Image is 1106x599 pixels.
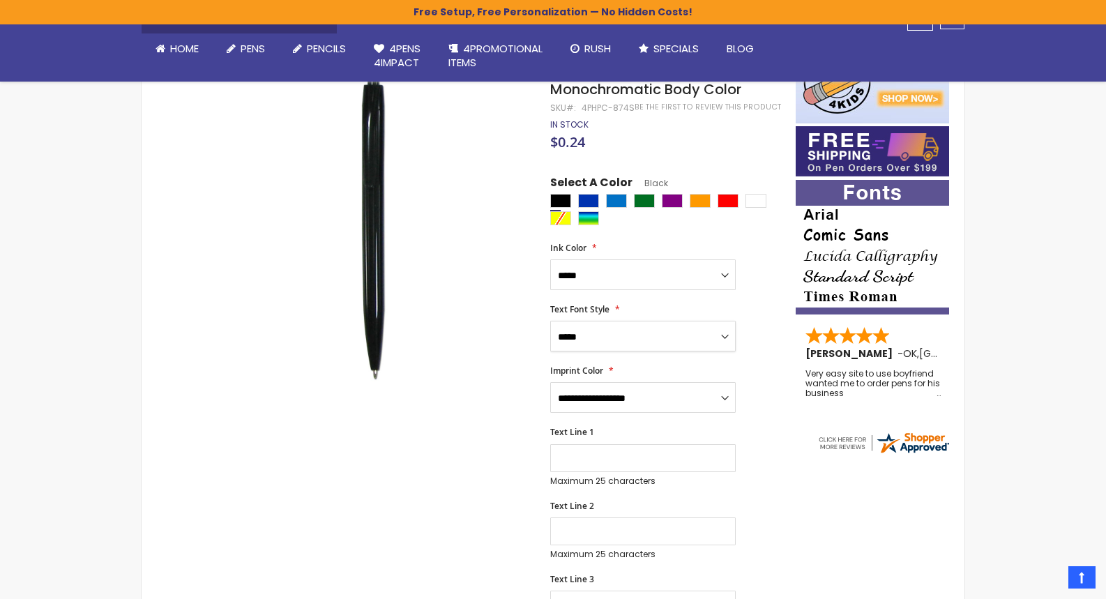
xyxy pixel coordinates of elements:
[550,242,586,254] span: Ink Color
[550,132,585,151] span: $0.24
[550,476,736,487] p: Maximum 25 characters
[582,103,635,114] div: 4PHPC-874S
[690,194,711,208] div: Orange
[307,41,346,56] span: Pencils
[817,446,950,458] a: 4pens.com certificate URL
[170,41,199,56] span: Home
[796,43,949,123] img: 4pens 4 kids
[718,194,738,208] div: Red
[805,369,941,399] div: Very easy site to use boyfriend wanted me to order pens for his business
[142,33,213,64] a: Home
[550,365,603,377] span: Imprint Color
[713,33,768,64] a: Blog
[360,33,434,79] a: 4Pens4impact
[279,33,360,64] a: Pencils
[578,194,599,208] div: Blue
[897,347,1022,361] span: - ,
[727,41,754,56] span: Blog
[653,41,699,56] span: Specials
[550,119,589,130] div: Availability
[817,430,950,455] img: 4pens.com widget logo
[796,126,949,176] img: Free shipping on orders over $199
[434,33,556,79] a: 4PROMOTIONALITEMS
[550,303,609,315] span: Text Font Style
[550,426,594,438] span: Text Line 1
[213,33,279,64] a: Pens
[550,194,571,208] div: Black
[584,41,611,56] span: Rush
[550,549,736,560] p: Maximum 25 characters
[550,119,589,130] span: In stock
[550,573,594,585] span: Text Line 3
[578,211,599,225] div: Assorted
[634,194,655,208] div: Green
[625,33,713,64] a: Specials
[662,194,683,208] div: Purple
[550,102,576,114] strong: SKU
[796,180,949,314] img: font-personalization-examples
[919,347,1022,361] span: [GEOGRAPHIC_DATA]
[556,33,625,64] a: Rush
[448,41,543,70] span: 4PROMOTIONAL ITEMS
[1068,566,1096,589] a: Top
[632,177,668,189] span: Black
[903,347,917,361] span: OK
[635,102,781,112] a: Be the first to review this product
[241,41,265,56] span: Pens
[606,194,627,208] div: Blue Light
[213,63,531,381] img: image_2__4_1.jpg
[550,500,594,512] span: Text Line 2
[374,41,421,70] span: 4Pens 4impact
[745,194,766,208] div: White
[550,175,632,194] span: Select A Color
[805,347,897,361] span: [PERSON_NAME]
